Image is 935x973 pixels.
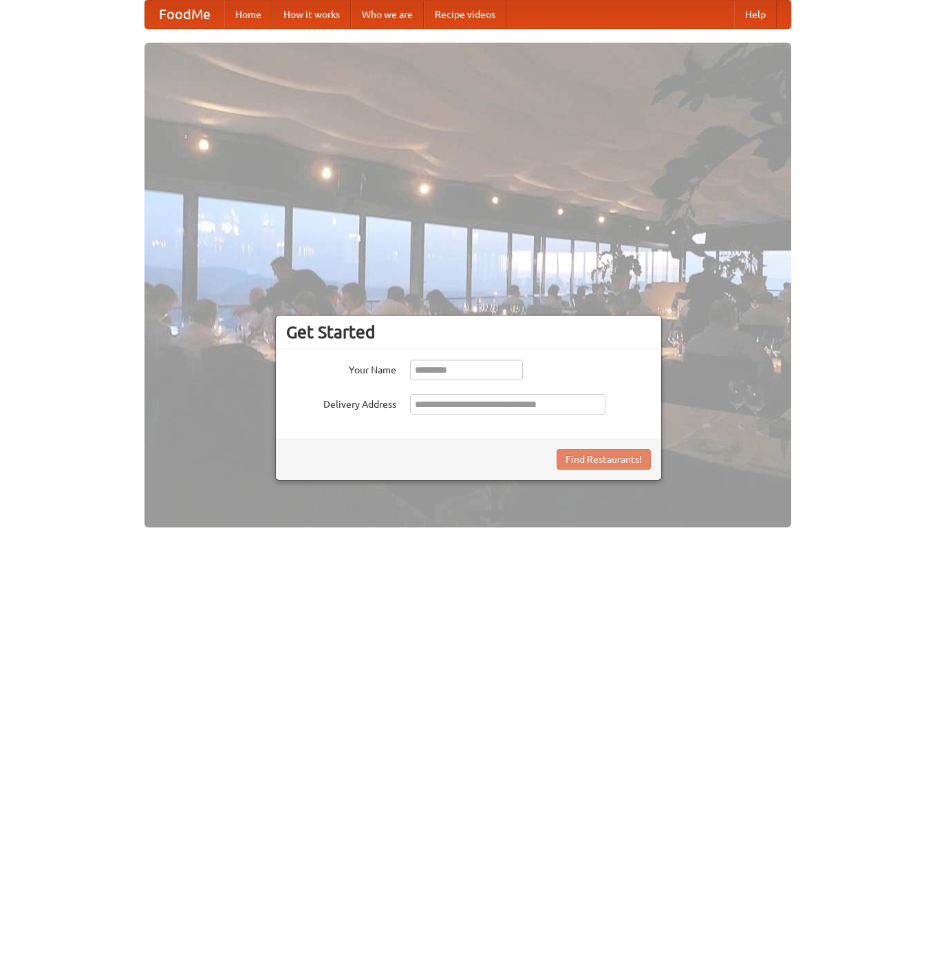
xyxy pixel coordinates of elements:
[286,360,396,377] label: Your Name
[286,394,396,411] label: Delivery Address
[286,322,651,342] h3: Get Started
[734,1,777,28] a: Help
[272,1,351,28] a: How it works
[351,1,424,28] a: Who we are
[145,1,224,28] a: FoodMe
[424,1,506,28] a: Recipe videos
[557,449,651,470] button: Find Restaurants!
[224,1,272,28] a: Home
